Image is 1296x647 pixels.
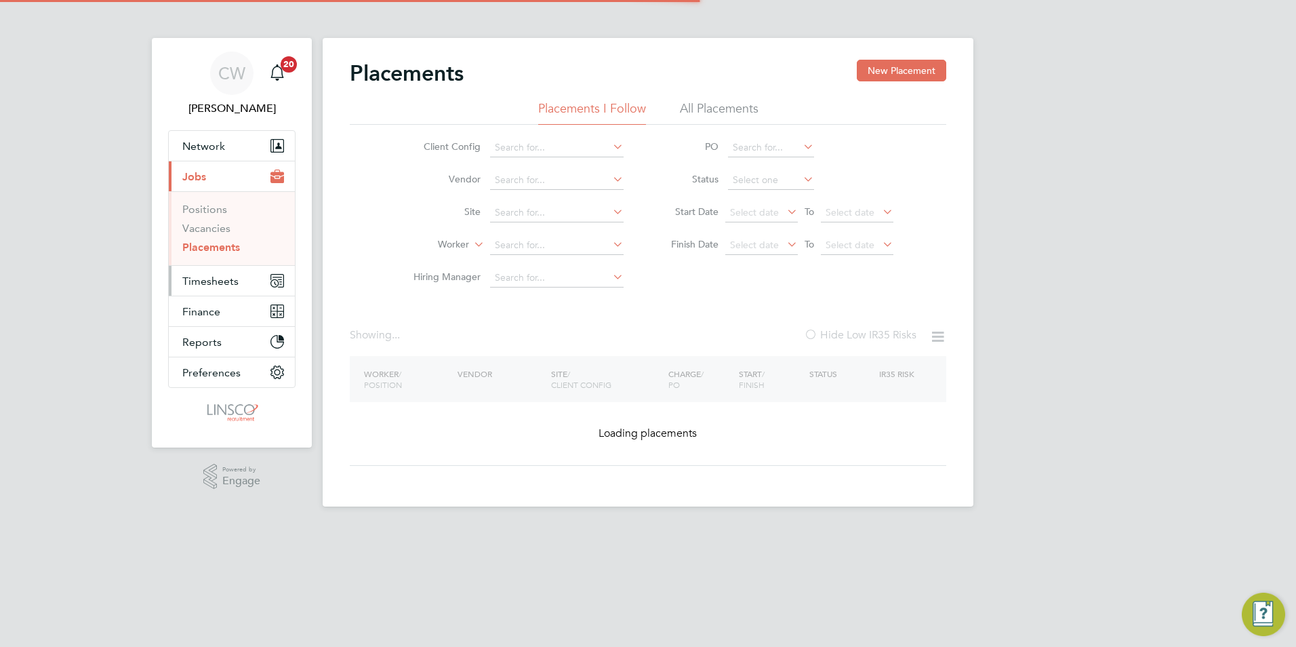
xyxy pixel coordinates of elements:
[490,236,624,255] input: Search for...
[168,100,296,117] span: Chloe Whittall
[203,401,260,423] img: linsco-logo-retina.png
[391,238,469,252] label: Worker
[490,171,624,190] input: Search for...
[169,161,295,191] button: Jobs
[657,238,718,250] label: Finish Date
[403,140,481,153] label: Client Config
[182,140,225,153] span: Network
[403,271,481,283] label: Hiring Manager
[182,203,227,216] a: Positions
[182,336,222,349] span: Reports
[490,138,624,157] input: Search for...
[657,173,718,185] label: Status
[350,60,464,87] h2: Placements
[350,328,403,342] div: Showing
[182,305,220,318] span: Finance
[490,269,624,288] input: Search for...
[730,206,779,218] span: Select date
[168,401,296,423] a: Go to home page
[182,222,230,235] a: Vacancies
[392,328,400,342] span: ...
[403,205,481,218] label: Site
[182,241,240,254] a: Placements
[222,475,260,487] span: Engage
[730,239,779,251] span: Select date
[182,275,239,288] span: Timesheets
[728,171,814,190] input: Select one
[680,100,758,125] li: All Placements
[403,173,481,185] label: Vendor
[169,191,295,265] div: Jobs
[182,366,241,379] span: Preferences
[218,64,245,82] span: CW
[168,52,296,117] a: CW[PERSON_NAME]
[801,235,818,253] span: To
[857,60,946,81] button: New Placement
[826,206,874,218] span: Select date
[1242,593,1285,636] button: Engage Resource Center
[657,205,718,218] label: Start Date
[152,38,312,448] nav: Main navigation
[222,464,260,475] span: Powered by
[804,328,916,342] label: Hide Low IR35 Risks
[801,203,818,220] span: To
[264,52,291,95] a: 20
[728,138,814,157] input: Search for...
[169,327,295,357] button: Reports
[169,266,295,296] button: Timesheets
[281,56,297,73] span: 20
[182,170,206,183] span: Jobs
[169,296,295,326] button: Finance
[490,203,624,222] input: Search for...
[203,464,261,490] a: Powered byEngage
[169,357,295,387] button: Preferences
[538,100,646,125] li: Placements I Follow
[657,140,718,153] label: PO
[169,131,295,161] button: Network
[826,239,874,251] span: Select date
